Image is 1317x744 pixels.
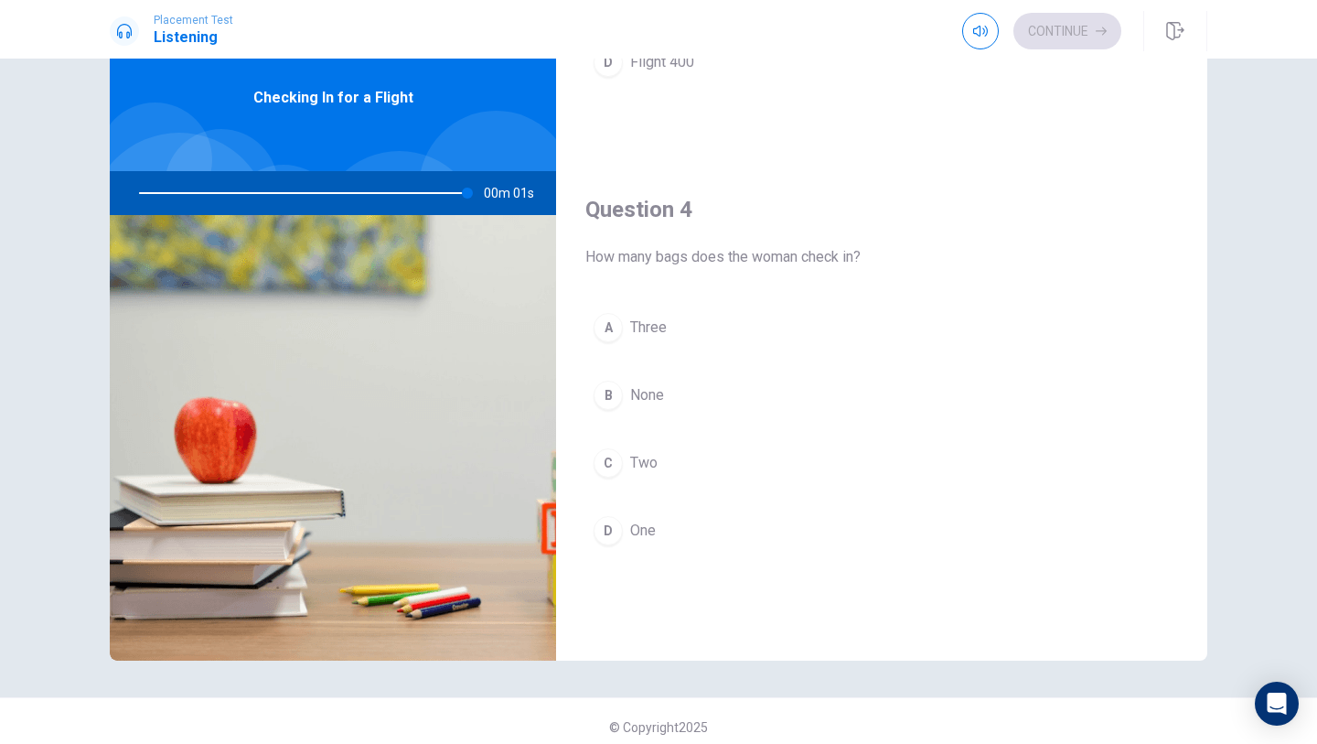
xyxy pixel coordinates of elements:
[630,452,658,474] span: Two
[585,372,1178,418] button: BNone
[594,313,623,342] div: A
[630,51,694,73] span: Flight 400
[630,520,656,542] span: One
[630,384,664,406] span: None
[585,39,1178,85] button: DFlight 400
[110,215,556,661] img: Checking In for a Flight
[630,317,667,339] span: Three
[585,508,1178,554] button: DOne
[585,440,1178,486] button: CTwo
[594,381,623,410] div: B
[1255,682,1299,726] div: Open Intercom Messenger
[609,720,708,735] span: © Copyright 2025
[594,48,623,77] div: D
[594,448,623,478] div: C
[484,171,549,215] span: 00m 01s
[585,246,1178,268] span: How many bags does the woman check in?
[594,516,623,545] div: D
[154,27,233,49] h1: Listening
[253,87,413,109] span: Checking In for a Flight
[585,305,1178,350] button: AThree
[154,14,233,27] span: Placement Test
[585,195,1178,224] h4: Question 4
